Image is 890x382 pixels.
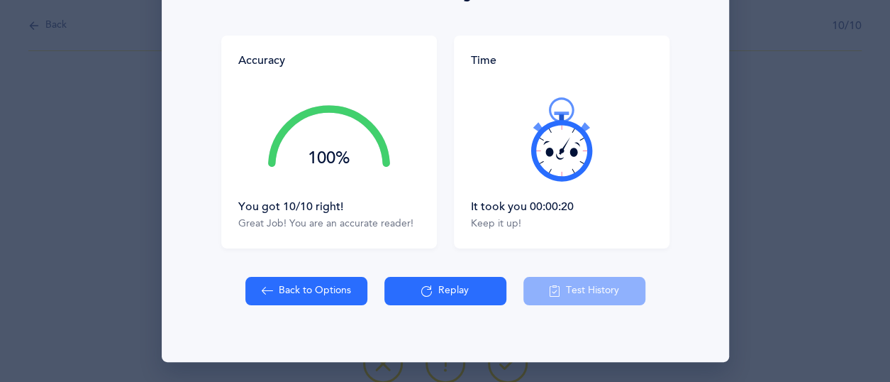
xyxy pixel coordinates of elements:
[471,217,652,231] div: Keep it up!
[238,53,285,68] div: Accuracy
[384,277,506,305] button: Replay
[238,217,420,231] div: Great Job! You are an accurate reader!
[268,150,390,167] div: 100%
[238,199,420,214] div: You got 10/10 right!
[471,53,652,68] div: Time
[245,277,367,305] button: Back to Options
[471,199,652,214] div: It took you 00:00:20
